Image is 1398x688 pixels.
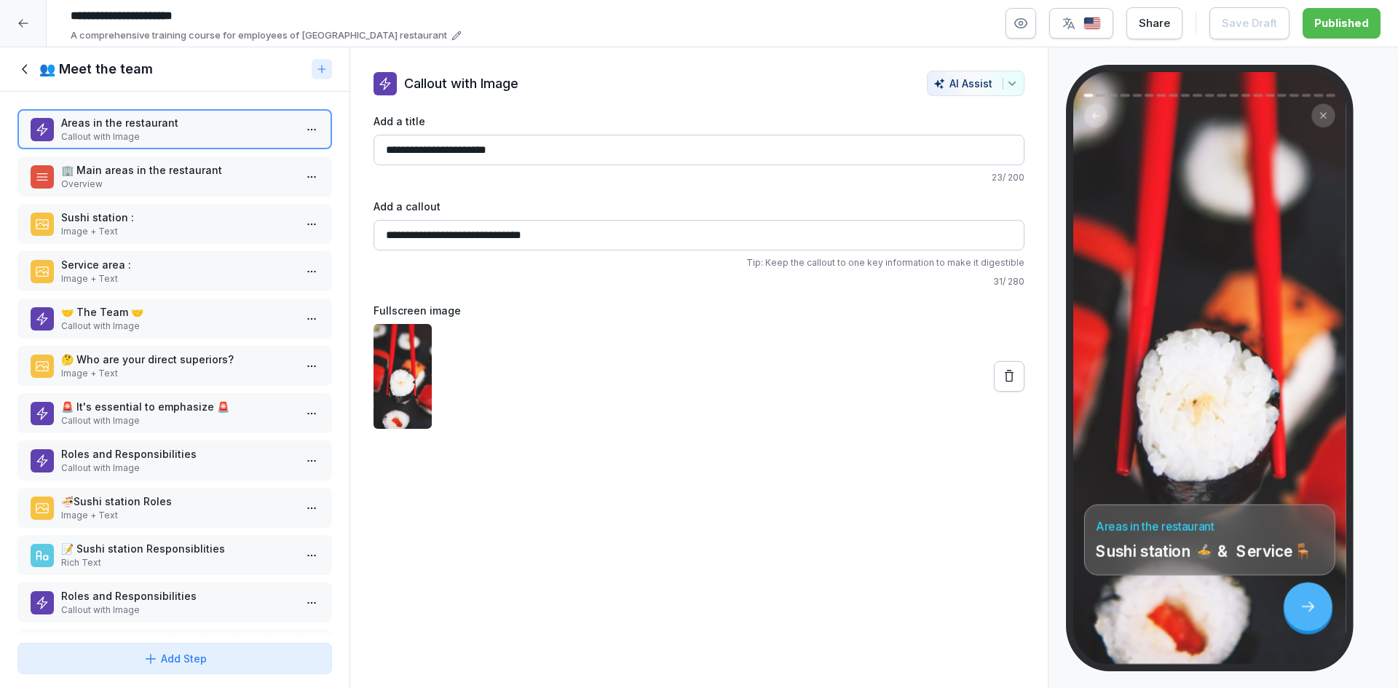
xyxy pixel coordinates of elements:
[61,494,294,509] p: 🍜​Sushi station Roles
[374,199,1024,214] label: Add a callout
[61,320,294,333] p: Callout with Image
[374,114,1024,129] label: Add a title
[1139,15,1170,31] div: Share
[17,251,332,291] div: Service area :Image + Text
[61,352,294,367] p: 🤔 Who are your direct superiors?
[17,298,332,339] div: 🤝​ The Team 🤝​Callout with Image
[61,414,294,427] p: Callout with Image
[61,588,294,604] p: Roles and Responsibilities
[17,488,332,528] div: 🍜​Sushi station RolesImage + Text
[61,304,294,320] p: 🤝​ The Team 🤝​
[374,275,1024,288] p: 31 / 280
[61,556,294,569] p: Rich Text
[39,60,153,78] h1: 👥 Meet the team
[17,393,332,433] div: 🚨 It's essential to emphasize 🚨Callout with Image
[17,157,332,197] div: 🏢 Main areas in the restaurantOverview
[374,324,432,429] img: clsn7lzs90013356ihm89qngp.jpg
[61,446,294,462] p: Roles and Responsibilities
[374,256,1024,269] p: Tip: Keep the callout to one key information to make it digestible
[17,346,332,386] div: 🤔 Who are your direct superiors?Image + Text
[17,643,332,674] button: Add Step
[61,130,294,143] p: Callout with Image
[61,225,294,238] p: Image + Text
[61,272,294,285] p: Image + Text
[374,171,1024,184] p: 23 / 200
[17,109,332,149] div: Areas in the restaurantCallout with Image
[61,367,294,380] p: Image + Text
[374,303,1024,318] label: Fullscreen image
[61,210,294,225] p: Sushi station :
[1096,541,1323,561] p: Sushi station​​ 🍲 & Service🪑
[61,115,294,130] p: Areas in the restaurant
[17,582,332,622] div: Roles and ResponsibilitiesCallout with Image
[1303,8,1381,39] button: Published
[61,541,294,556] p: ​📝 ​Sushi station Responsiblities
[1083,17,1101,31] img: us.svg
[404,74,518,93] p: Callout with Image
[61,604,294,617] p: Callout with Image
[61,178,294,191] p: Overview
[17,204,332,244] div: Sushi station :Image + Text
[17,440,332,481] div: Roles and ResponsibilitiesCallout with Image
[1222,15,1277,31] div: Save Draft
[17,535,332,575] div: ​📝 ​Sushi station ResponsiblitiesRich Text
[61,162,294,178] p: 🏢 Main areas in the restaurant
[933,77,1018,90] div: AI Assist
[61,399,294,414] p: 🚨 It's essential to emphasize 🚨
[71,28,447,43] p: A comprehensive training course for employees of [GEOGRAPHIC_DATA] restaurant
[1314,15,1369,31] div: Published
[1096,519,1323,534] h4: Areas in the restaurant
[1209,7,1290,39] button: Save Draft
[61,509,294,522] p: Image + Text
[143,651,207,666] div: Add Step
[1126,7,1182,39] button: Share
[61,257,294,272] p: Service area :
[927,71,1024,96] button: AI Assist
[61,462,294,475] p: Callout with Image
